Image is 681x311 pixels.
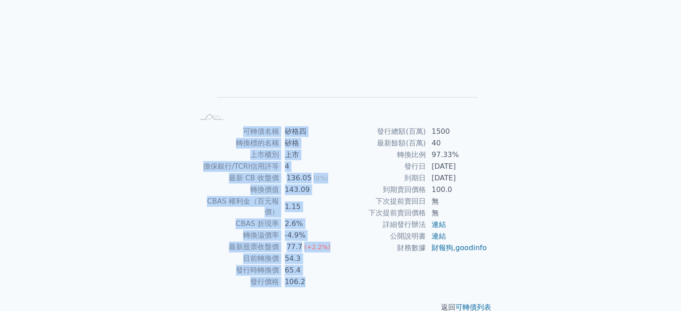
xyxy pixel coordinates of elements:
td: -4.9% [279,230,341,241]
td: 上市櫃別 [194,149,279,161]
td: 40 [426,137,488,149]
td: 最新股票收盤價 [194,241,279,253]
td: 到期日 [341,172,426,184]
td: 矽格四 [279,126,341,137]
td: 可轉債名稱 [194,126,279,137]
td: 公開說明書 [341,230,426,242]
td: 100.0 [426,184,488,196]
td: 106.2 [279,276,341,288]
td: 無 [426,196,488,207]
td: 轉換溢價率 [194,230,279,241]
div: 77.7 [285,242,304,252]
td: CBAS 權利金（百元報價） [194,196,279,218]
td: 發行價格 [194,276,279,288]
td: 發行時轉換價 [194,264,279,276]
td: 下次提前賣回日 [341,196,426,207]
td: 發行總額(百萬) [341,126,426,137]
a: goodinfo [455,243,487,252]
td: 財務數據 [341,242,426,254]
td: 下次提前賣回價格 [341,207,426,219]
td: 54.3 [279,253,341,264]
a: 財報狗 [432,243,453,252]
td: 143.09 [279,184,341,196]
td: 1500 [426,126,488,137]
td: 詳細發行辦法 [341,219,426,230]
td: 到期賣回價格 [341,184,426,196]
td: 轉換標的名稱 [194,137,279,149]
td: 目前轉換價 [194,253,279,264]
td: 最新 CB 收盤價 [194,172,279,184]
td: 2.6% [279,218,341,230]
a: 連結 [432,220,446,229]
a: 連結 [432,232,446,240]
td: 發行日 [341,161,426,172]
td: 上市 [279,149,341,161]
td: [DATE] [426,161,488,172]
td: 矽格 [279,137,341,149]
td: 1.15 [279,196,341,218]
td: 65.4 [279,264,341,276]
span: (+2.2%) [304,243,330,251]
td: 4 [279,161,341,172]
td: [DATE] [426,172,488,184]
td: , [426,242,488,254]
td: 97.33% [426,149,488,161]
td: CBAS 折現率 [194,218,279,230]
td: 轉換比例 [341,149,426,161]
td: 轉換價值 [194,184,279,196]
td: 無 [426,207,488,219]
td: 擔保銀行/TCRI信用評等 [194,161,279,172]
span: (0%) [313,175,328,182]
div: 136.05 [285,173,313,183]
g: Chart [209,4,477,111]
td: 最新餘額(百萬) [341,137,426,149]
